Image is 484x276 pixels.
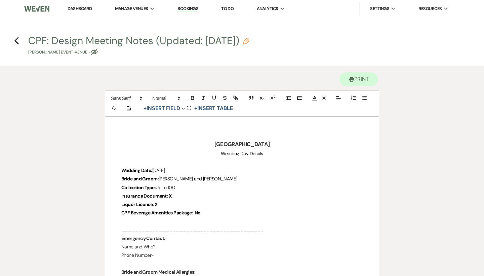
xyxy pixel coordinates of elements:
strong: Collection Type [121,184,155,191]
strong: Bride and Groom: [121,176,159,182]
strong: Liquor License: X [121,201,157,207]
a: Dashboard [68,6,92,11]
span: Header Formats [149,94,182,102]
button: Print [339,72,378,86]
p: Up to 100 [121,183,363,192]
span: [DATE] [152,167,165,173]
strong: Wedding Date: [121,167,152,173]
button: Insert Field [141,104,188,112]
p: __________________________________________________ [121,226,363,234]
span: Manage Venues [115,5,148,12]
button: CPF: Design Meeting Notes (Updated: [DATE])[PERSON_NAME] Event•Venue • [28,36,249,56]
span: Text Color [310,94,319,102]
strong: [GEOGRAPHIC_DATA] [214,141,270,148]
span: Alignment [334,94,343,102]
span: Resources [418,5,442,12]
strong: Bride and Groom Medical Allergies: [121,269,195,275]
p: Phone Number- [121,251,363,260]
p: Name and Who?- [121,243,363,251]
span: Analytics [257,5,278,12]
span: Wedding Day Details [221,150,263,157]
p: [PERSON_NAME] Event • Venue • [28,49,249,56]
button: +Insert Table [192,104,235,112]
img: Weven Logo [24,2,49,16]
span: + [194,106,197,111]
span: + [144,106,147,111]
strong: Insurance Document: X [121,193,171,199]
span: Text Background Color [319,94,329,102]
span: Settings [370,5,389,12]
strong: CPF Beverage Amenities Package: No [121,210,200,216]
a: Bookings [177,6,198,12]
a: To Do [221,6,234,11]
strong: : [155,184,156,191]
span: [PERSON_NAME] and [PERSON_NAME] [159,176,237,182]
strong: Emergency Contact: [121,235,165,241]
